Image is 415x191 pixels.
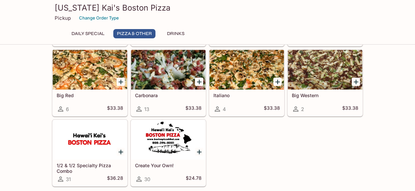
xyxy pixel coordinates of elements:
div: Create Your Own! [131,120,206,160]
p: Pickup [55,15,71,21]
a: Big Red6$33.38 [52,50,127,116]
a: Create Your Own!30$24.78 [131,120,206,186]
h5: Carbonara [135,93,202,98]
div: Big Western [288,50,362,90]
h5: $33.38 [342,105,358,113]
div: Big Red [53,50,127,90]
button: Pizza & Other [113,29,155,38]
h5: Big Western [292,93,358,98]
span: 13 [144,106,149,112]
button: Add Big Red [117,78,125,86]
h5: $33.38 [264,105,280,113]
span: 2 [301,106,304,112]
button: Add Big Western [352,78,360,86]
h5: $36.28 [107,175,123,183]
h5: 1/2 & 1/2 Specialty Pizza Combo [57,163,123,173]
span: 6 [66,106,69,112]
h5: Big Red [57,93,123,98]
div: Italiano [209,50,284,90]
button: Add 1/2 & 1/2 Specialty Pizza Combo [117,148,125,156]
span: 30 [144,176,150,182]
span: 4 [223,106,226,112]
button: Drinks [161,29,190,38]
a: 1/2 & 1/2 Specialty Pizza Combo31$36.28 [52,120,127,186]
span: 31 [66,176,71,182]
h3: [US_STATE] Kai's Boston Pizza [55,3,360,13]
h5: Italiano [213,93,280,98]
a: Italiano4$33.38 [209,50,284,116]
h5: $33.38 [185,105,202,113]
h5: $24.78 [186,175,202,183]
button: Daily Special [68,29,108,38]
div: Carbonara [131,50,206,90]
button: Add Carbonara [195,78,203,86]
a: Carbonara13$33.38 [131,50,206,116]
button: Add Create Your Own! [195,148,203,156]
div: 1/2 & 1/2 Specialty Pizza Combo [53,120,127,160]
a: Big Western2$33.38 [288,50,363,116]
h5: $33.38 [107,105,123,113]
button: Change Order Type [76,13,122,23]
h5: Create Your Own! [135,163,202,168]
button: Add Italiano [273,78,282,86]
